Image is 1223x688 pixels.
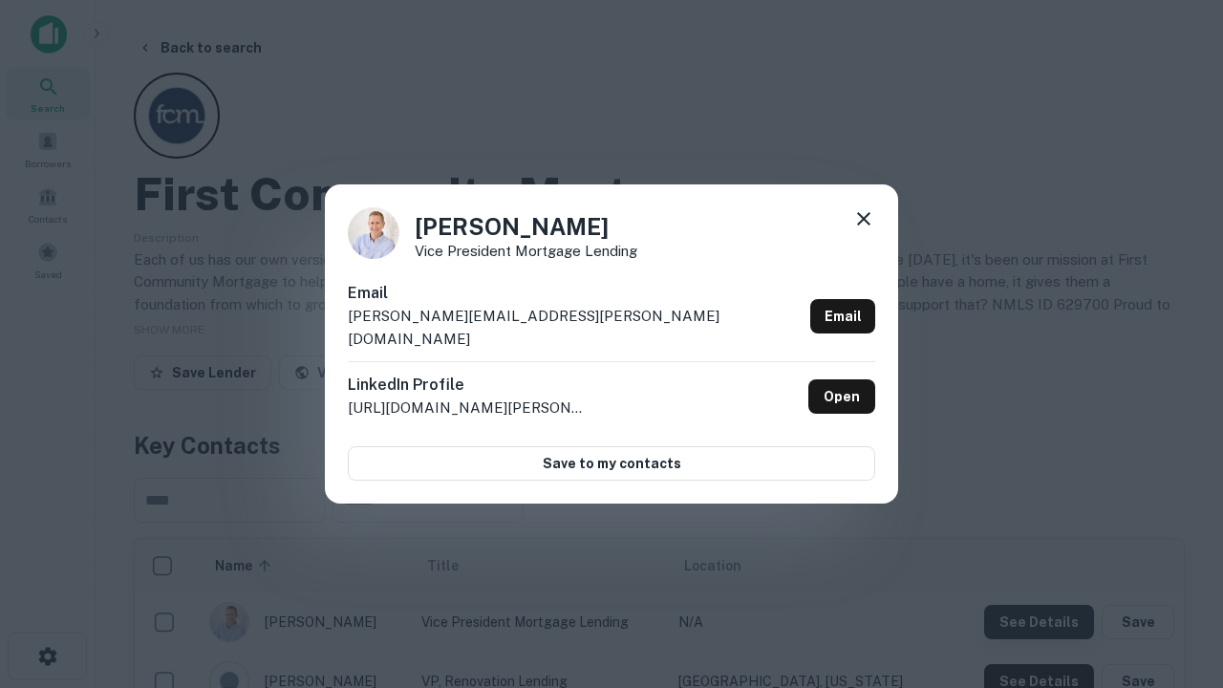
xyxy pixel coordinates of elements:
p: [PERSON_NAME][EMAIL_ADDRESS][PERSON_NAME][DOMAIN_NAME] [348,305,803,350]
h4: [PERSON_NAME] [415,209,637,244]
iframe: Chat Widget [1127,535,1223,627]
a: Open [808,379,875,414]
h6: Email [348,282,803,305]
p: [URL][DOMAIN_NAME][PERSON_NAME] [348,397,587,419]
img: 1520878720083 [348,207,399,259]
p: Vice President Mortgage Lending [415,244,637,258]
button: Save to my contacts [348,446,875,481]
h6: LinkedIn Profile [348,374,587,397]
a: Email [810,299,875,333]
